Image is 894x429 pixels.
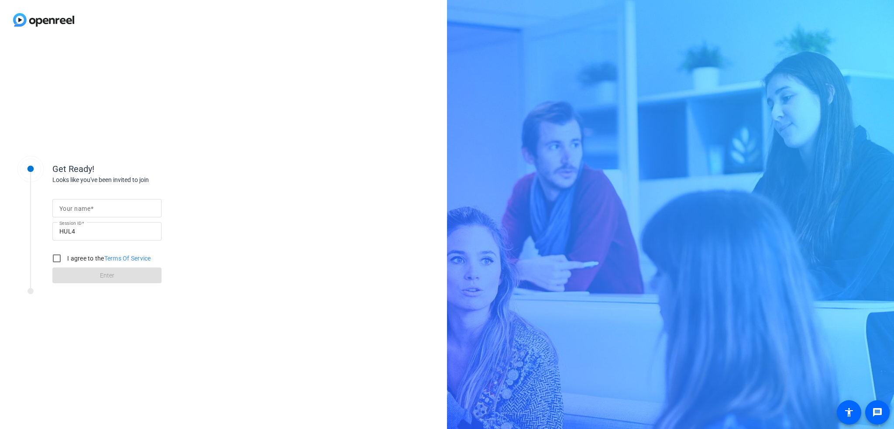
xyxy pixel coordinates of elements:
[59,220,82,226] mat-label: Session ID
[52,162,227,175] div: Get Ready!
[65,254,151,263] label: I agree to the
[104,255,151,262] a: Terms Of Service
[52,175,227,185] div: Looks like you've been invited to join
[59,205,90,212] mat-label: Your name
[844,407,854,418] mat-icon: accessibility
[872,407,883,418] mat-icon: message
